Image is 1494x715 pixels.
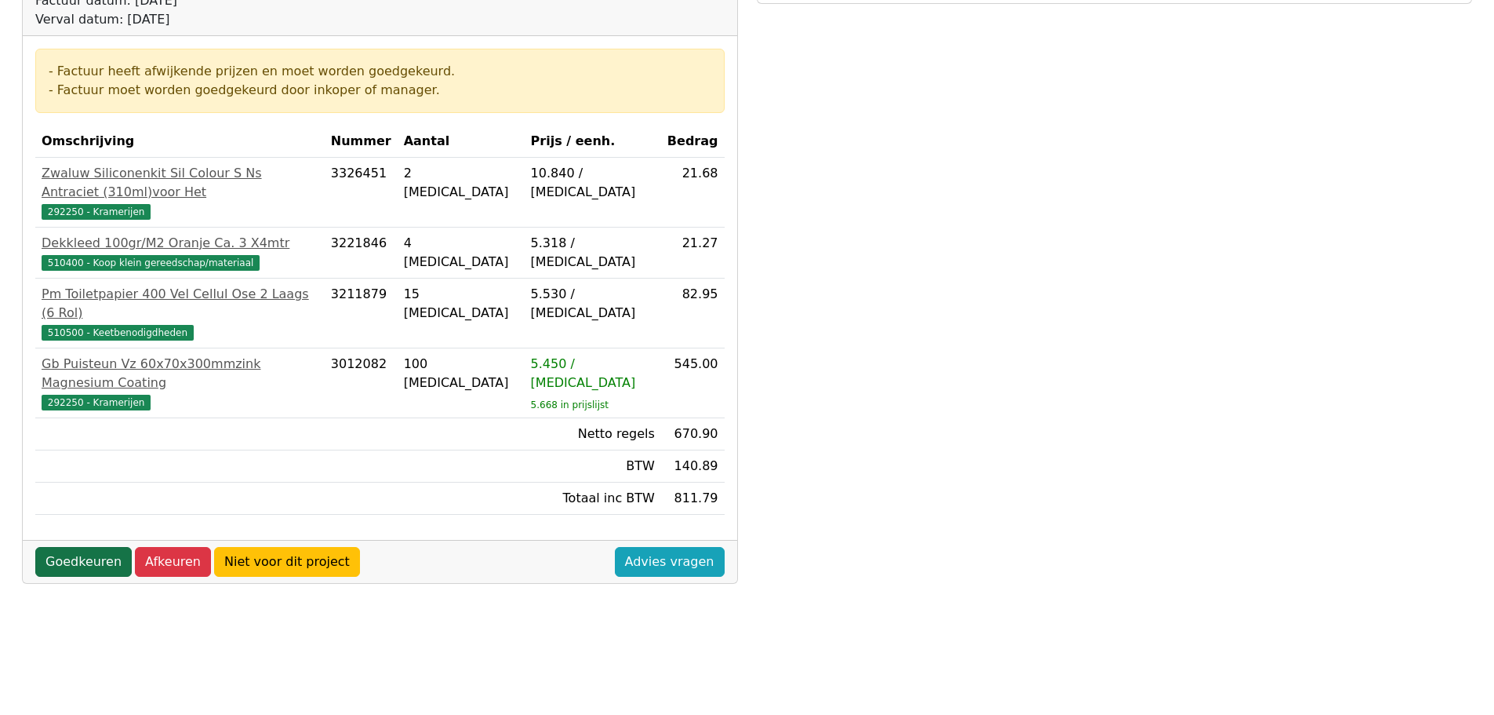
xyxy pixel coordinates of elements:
[42,325,194,341] span: 510500 - Keetbenodigdheden
[661,126,725,158] th: Bedrag
[525,418,661,451] td: Netto regels
[325,348,398,418] td: 3012082
[325,158,398,228] td: 3326451
[661,158,725,228] td: 21.68
[398,126,525,158] th: Aantal
[525,451,661,483] td: BTW
[325,126,398,158] th: Nummer
[42,355,318,411] a: Gb Puisteun Vz 60x70x300mmzink Magnesium Coating292250 - Kramerijen
[531,234,655,272] div: 5.318 / [MEDICAL_DATA]
[42,164,318,221] a: Zwaluw Siliconenkit Sil Colour S Ns Antraciet (310ml)voor Het292250 - Kramerijen
[214,547,360,577] a: Niet voor dit project
[531,355,655,392] div: 5.450 / [MEDICAL_DATA]
[661,279,725,348] td: 82.95
[42,255,260,271] span: 510400 - Koop klein gereedschap/materiaal
[661,451,725,483] td: 140.89
[42,234,318,253] div: Dekkleed 100gr/M2 Oranje Ca. 3 X4mtr
[404,285,518,323] div: 15 [MEDICAL_DATA]
[531,399,609,410] sub: 5.668 in prijslijst
[661,228,725,279] td: 21.27
[42,395,151,410] span: 292250 - Kramerijen
[404,234,518,272] div: 4 [MEDICAL_DATA]
[42,164,318,202] div: Zwaluw Siliconenkit Sil Colour S Ns Antraciet (310ml)voor Het
[404,355,518,392] div: 100 [MEDICAL_DATA]
[661,418,725,451] td: 670.90
[42,355,318,392] div: Gb Puisteun Vz 60x70x300mmzink Magnesium Coating
[35,126,325,158] th: Omschrijving
[531,285,655,323] div: 5.530 / [MEDICAL_DATA]
[49,62,711,81] div: - Factuur heeft afwijkende prijzen en moet worden goedgekeurd.
[35,547,132,577] a: Goedkeuren
[49,81,711,100] div: - Factuur moet worden goedgekeurd door inkoper of manager.
[42,234,318,272] a: Dekkleed 100gr/M2 Oranje Ca. 3 X4mtr510400 - Koop klein gereedschap/materiaal
[42,285,318,323] div: Pm Toiletpapier 400 Vel Cellul Ose 2 Laags (6 Rol)
[42,285,318,341] a: Pm Toiletpapier 400 Vel Cellul Ose 2 Laags (6 Rol)510500 - Keetbenodigdheden
[525,483,661,515] td: Totaal inc BTW
[325,228,398,279] td: 3221846
[135,547,211,577] a: Afkeuren
[531,164,655,202] div: 10.840 / [MEDICAL_DATA]
[404,164,518,202] div: 2 [MEDICAL_DATA]
[42,204,151,220] span: 292250 - Kramerijen
[525,126,661,158] th: Prijs / eenh.
[661,348,725,418] td: 545.00
[325,279,398,348] td: 3211879
[615,547,725,577] a: Advies vragen
[661,483,725,515] td: 811.79
[35,10,536,29] div: Verval datum: [DATE]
